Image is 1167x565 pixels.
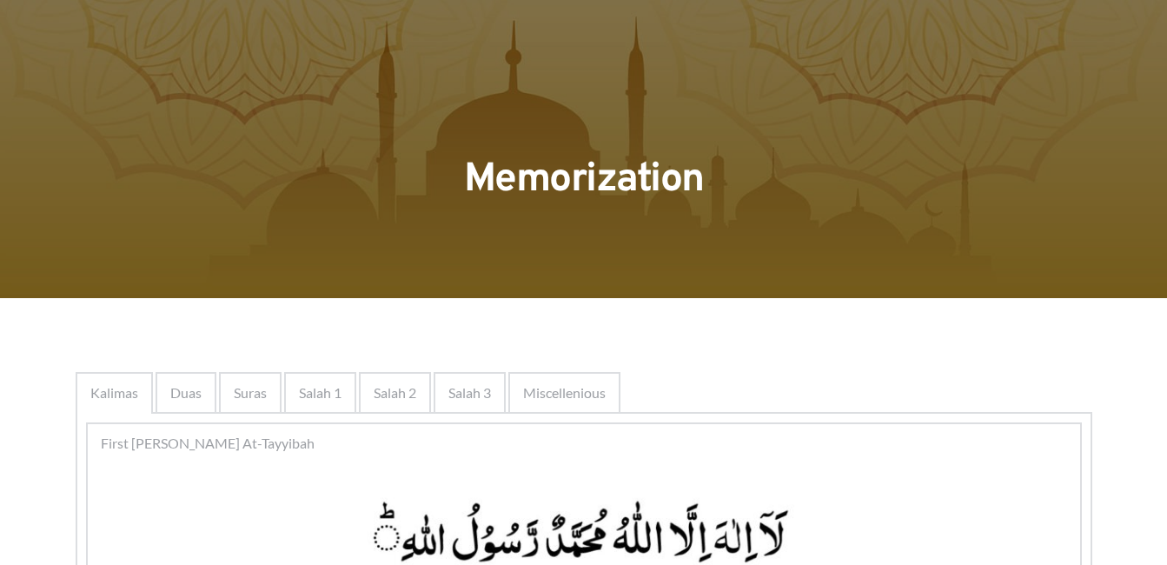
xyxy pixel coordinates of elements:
span: Memorization [464,155,704,206]
span: Salah 2 [374,382,416,403]
span: Miscellenious [523,382,606,403]
span: Salah 3 [448,382,491,403]
span: Salah 1 [299,382,341,403]
span: Kalimas [90,382,138,403]
span: Duas [170,382,202,403]
span: Suras [234,382,267,403]
span: First [PERSON_NAME] At-Tayyibah [101,433,315,454]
